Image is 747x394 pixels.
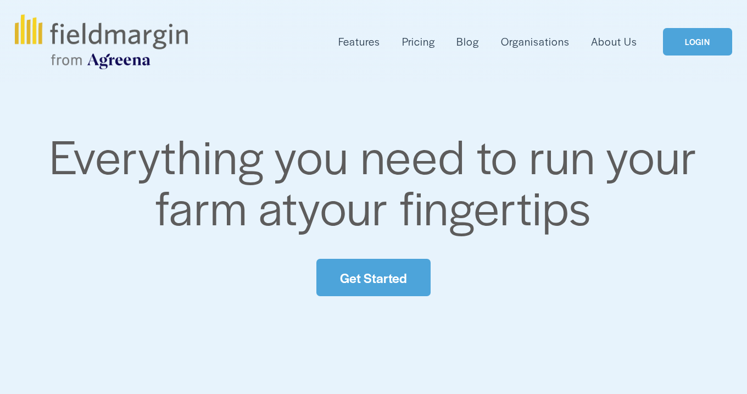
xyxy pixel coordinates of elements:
a: Blog [456,33,479,51]
a: Get Started [316,259,431,296]
a: Organisations [501,33,570,51]
span: Features [338,34,380,49]
a: Pricing [402,33,435,51]
span: Everything you need to run your farm at [49,121,708,239]
span: your fingertips [298,173,592,239]
a: LOGIN [663,28,732,56]
a: About Us [591,33,637,51]
img: fieldmargin.com [15,14,187,69]
a: folder dropdown [338,33,380,51]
